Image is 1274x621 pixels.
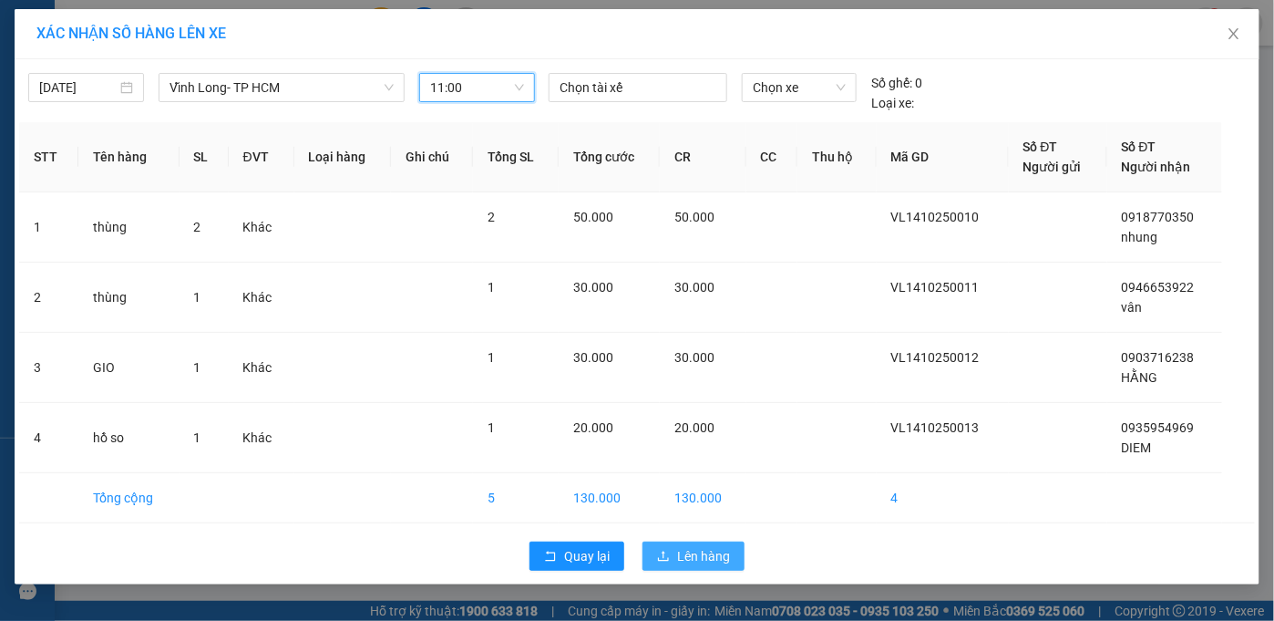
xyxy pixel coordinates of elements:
[746,122,797,192] th: CC
[39,78,117,98] input: 14/10/2025
[78,473,179,523] td: Tổng cộng
[753,74,846,101] span: Chọn xe
[78,333,179,403] td: GIO
[529,542,624,571] button: rollbackQuay lại
[1208,9,1259,60] button: Close
[559,473,660,523] td: 130.000
[488,420,495,435] span: 1
[488,210,495,224] span: 2
[78,122,179,192] th: Tên hàng
[19,263,78,333] td: 2
[871,73,912,93] span: Số ghế:
[1122,160,1191,174] span: Người nhận
[194,430,201,445] span: 1
[660,122,746,192] th: CR
[55,37,152,52] span: [DOMAIN_NAME]
[1122,420,1195,435] span: 0935954969
[891,280,980,295] span: VL1410250011
[78,403,179,473] td: hồ so
[9,27,46,64] img: logo.jpg
[797,122,877,192] th: Thu hộ
[229,192,294,263] td: Khác
[1122,230,1158,244] span: nhung
[1122,350,1195,365] span: 0903716238
[877,122,1009,192] th: Mã GD
[36,25,226,42] span: XÁC NHẬN SỐ HÀNG LÊN XE
[229,403,294,473] td: Khác
[1227,26,1241,41] span: close
[19,122,78,192] th: STT
[473,473,558,523] td: 5
[78,192,179,263] td: thùng
[1122,370,1158,385] span: HẰNG
[674,210,714,224] span: 50.000
[573,280,613,295] span: 30.000
[170,74,394,101] span: Vĩnh Long- TP HCM
[488,350,495,365] span: 1
[677,546,730,566] span: Lên hàng
[573,210,613,224] span: 50.000
[660,473,746,523] td: 130.000
[1122,440,1152,455] span: DIEM
[51,66,60,75] span: copyright
[229,263,294,333] td: Khác
[488,280,495,295] span: 1
[229,333,294,403] td: Khác
[294,122,392,192] th: Loại hàng
[891,350,980,365] span: VL1410250012
[384,82,395,93] span: down
[194,360,201,375] span: 1
[559,122,660,192] th: Tổng cước
[891,210,980,224] span: VL1410250010
[674,420,714,435] span: 20.000
[1122,140,1156,154] span: Số ĐT
[229,122,294,192] th: ĐVT
[19,403,78,473] td: 4
[573,420,613,435] span: 20.000
[1122,300,1143,315] span: vân
[1122,210,1195,224] span: 0918770350
[1023,160,1082,174] span: Người gửi
[19,333,78,403] td: 3
[871,73,922,93] div: 0
[573,350,613,365] span: 30.000
[1023,140,1058,154] span: Số ĐT
[78,263,179,333] td: thùng
[180,122,229,192] th: SL
[9,64,264,83] div: Copyright 2019 - Vexere
[19,192,78,263] td: 1
[642,542,745,571] button: uploadLên hàng
[674,280,714,295] span: 30.000
[657,550,670,564] span: upload
[891,420,980,435] span: VL1410250013
[877,473,1009,523] td: 4
[871,93,914,113] span: Loại xe:
[564,546,610,566] span: Quay lại
[391,122,473,192] th: Ghi chú
[674,350,714,365] span: 30.000
[1122,280,1195,295] span: 0946653922
[194,290,201,305] span: 1
[430,74,524,101] span: 11:00
[473,122,558,192] th: Tổng SL
[194,220,201,234] span: 2
[544,550,557,564] span: rollback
